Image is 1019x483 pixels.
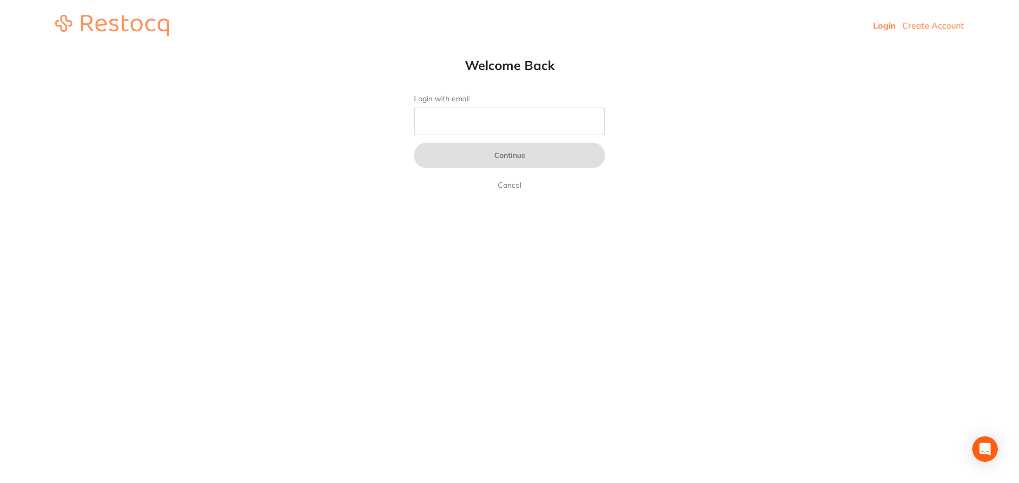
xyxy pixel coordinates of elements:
[873,20,896,31] a: Login
[496,179,523,191] a: Cancel
[902,20,964,31] a: Create Account
[972,436,998,462] div: Open Intercom Messenger
[55,15,169,36] img: restocq_logo.svg
[414,94,605,103] label: Login with email
[393,57,626,73] h1: Welcome Back
[414,143,605,168] button: Continue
